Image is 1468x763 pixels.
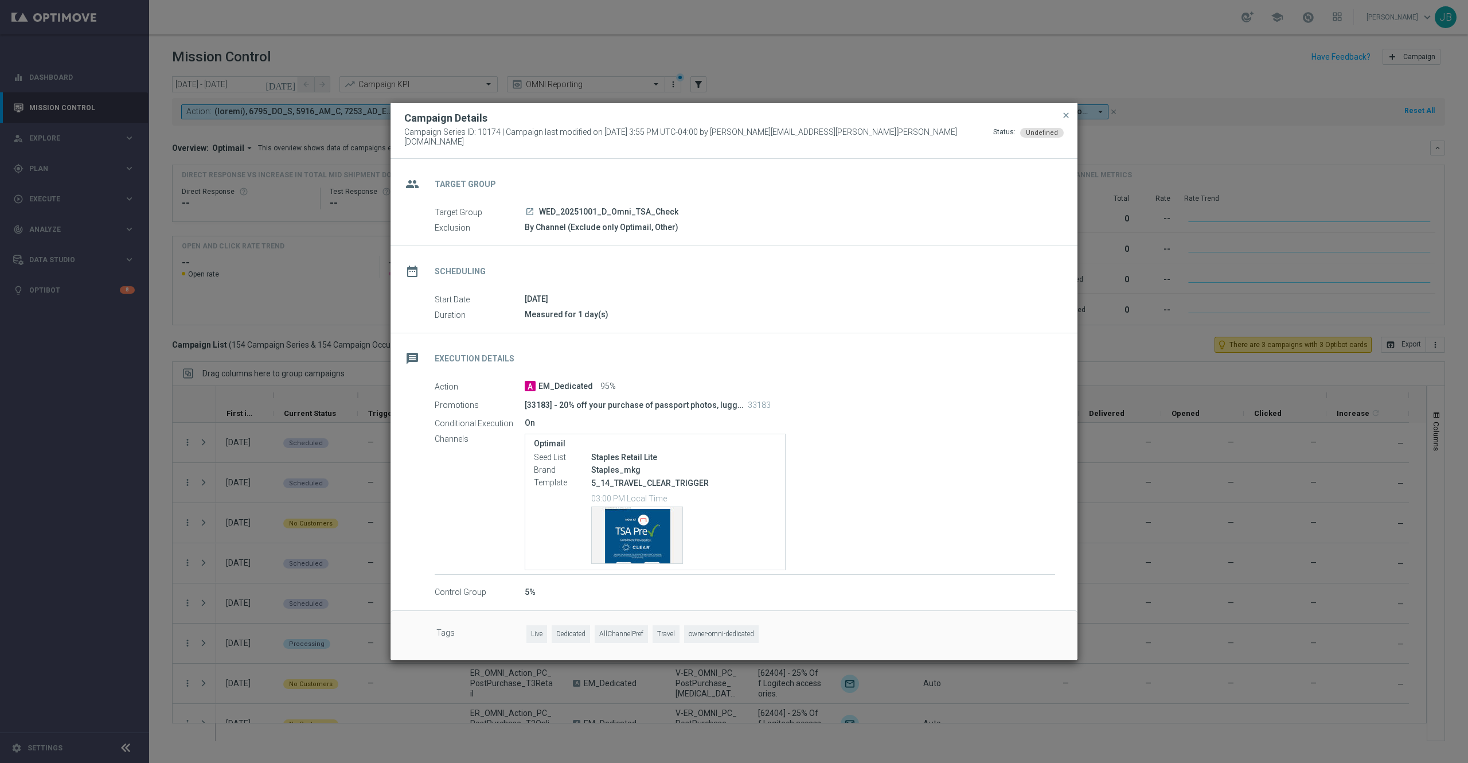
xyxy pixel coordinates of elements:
span: Dedicated [552,625,590,643]
label: Target Group [435,207,525,217]
i: launch [525,207,534,216]
span: AllChannelPref [595,625,648,643]
i: date_range [402,261,423,282]
label: Optimail [534,439,776,449]
p: 5_14_TRAVEL_CLEAR_TRIGGER [591,478,776,488]
label: Duration [435,310,525,320]
label: Brand [534,465,591,476]
div: [DATE] [525,293,1055,305]
label: Action [435,381,525,392]
label: Control Group [435,587,525,598]
label: Tags [436,625,526,643]
colored-tag: Undefined [1020,127,1064,137]
div: By Channel (Exclude only Optimail, Other) [525,221,1055,233]
div: Status: [993,127,1016,147]
span: Live [526,625,547,643]
p: 33183 [748,400,771,410]
div: 5% [525,586,1055,598]
label: Start Date [435,294,525,305]
a: launch [525,207,535,217]
label: Exclusion [435,223,525,233]
i: group [402,174,423,194]
span: EM_Dedicated [538,381,593,392]
div: On [525,417,1055,429]
h2: Scheduling [435,266,486,277]
span: Undefined [1026,129,1058,137]
p: 03:00 PM Local Time [591,492,776,504]
h2: Campaign Details [404,111,487,125]
div: Staples Retail Lite [591,451,776,463]
label: Template [534,478,591,488]
span: close [1061,111,1071,120]
h2: Execution Details [435,353,514,364]
span: Travel [653,625,680,643]
div: Measured for 1 day(s) [525,309,1055,320]
label: Promotions [435,400,525,410]
span: owner-omni-dedicated [684,625,759,643]
i: message [402,348,423,369]
h2: Target Group [435,179,496,190]
span: WED_20251001_D_Omni_TSA_Check [539,207,678,217]
div: Staples_mkg [591,464,776,476]
p: [33183] - 20% off your purchase of passport photos, luggage, and audio. [525,400,745,410]
label: Channels [435,434,525,444]
span: 95% [600,381,616,392]
label: Seed List [534,453,591,463]
label: Conditional Execution [435,418,525,429]
span: Campaign Series ID: 10174 | Campaign last modified on [DATE] 3:55 PM UTC-04:00 by [PERSON_NAME][E... [404,127,993,147]
span: A [525,381,536,391]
